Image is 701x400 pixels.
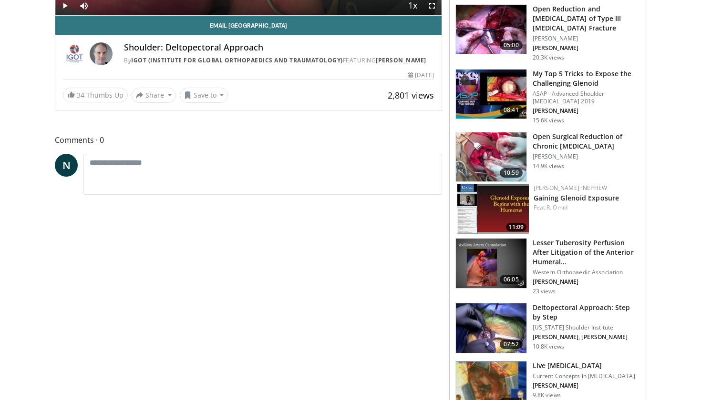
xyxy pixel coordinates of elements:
[533,44,640,52] p: [PERSON_NAME]
[456,239,526,288] img: 1e4eac3b-e90a-4cc2-bb07-42ccc2b4e285.150x105_q85_crop-smart_upscale.jpg
[533,54,564,61] p: 20.3K views
[506,223,526,231] span: 11:09
[533,69,640,88] h3: My Top 5 Tricks to Expose the Challenging Glenoid
[533,343,564,350] p: 10.8K views
[546,203,567,211] a: R. Omid
[533,391,561,399] p: 9.8K views
[457,184,529,234] a: 11:09
[55,16,442,35] a: Email [GEOGRAPHIC_DATA]
[124,42,434,53] h4: Shoulder: Deltopectoral Approach
[533,35,640,42] p: [PERSON_NAME]
[533,4,640,33] h3: Open Reduction and [MEDICAL_DATA] of Type III [MEDICAL_DATA] Fracture
[132,88,176,103] button: Share
[534,203,638,212] div: Feat.
[63,88,128,102] a: 34 Thumbs Up
[533,288,556,295] p: 23 views
[500,40,523,50] span: 05:00
[500,340,523,349] span: 07:52
[457,184,529,234] img: 116e8774-2da8-4dd5-8c7d-137b84cab4fd.150x105_q85_crop-smart_upscale.jpg
[533,117,564,124] p: 15.6K views
[456,303,526,353] img: 30ff5fa8-74f0-4d68-bca0-d108ed0a2cb7.150x105_q85_crop-smart_upscale.jpg
[376,56,426,64] a: [PERSON_NAME]
[533,90,640,105] p: ASAP - Advanced Shoulder [MEDICAL_DATA] 2019
[456,5,526,54] img: 8a72b65a-0f28-431e-bcaf-e516ebdea2b0.150x105_q85_crop-smart_upscale.jpg
[533,303,640,322] h3: Deltopectoral Approach: Step by Step
[500,105,523,115] span: 08:41
[90,42,113,65] img: Avatar
[455,69,640,124] a: 08:41 My Top 5 Tricks to Expose the Challenging Glenoid ASAP - Advanced Shoulder [MEDICAL_DATA] 2...
[456,70,526,119] img: b61a968a-1fa8-450f-8774-24c9f99181bb.150x105_q85_crop-smart_upscale.jpg
[388,90,434,101] span: 2,801 views
[533,278,640,286] p: [PERSON_NAME]
[533,372,635,380] p: Current Concepts in [MEDICAL_DATA]
[533,107,640,115] p: [PERSON_NAME]
[180,88,228,103] button: Save to
[500,168,523,178] span: 10:59
[55,134,442,146] span: Comments 0
[77,90,84,100] span: 34
[63,42,86,65] img: IGOT (Institute for Global Orthopaedics and Traumatology)
[455,238,640,295] a: 06:05 Lesser Tuberosity Perfusion After Litigation of the Anterior Humeral… Western Orthopaedic A...
[533,162,564,170] p: 14.9K views
[500,275,523,284] span: 06:05
[533,153,640,160] p: [PERSON_NAME]
[408,71,433,80] div: [DATE]
[533,238,640,267] h3: Lesser Tuberosity Perfusion After Litigation of the Anterior Humeral…
[533,132,640,151] h3: Open Surgical Reduction of Chronic [MEDICAL_DATA]
[533,269,640,276] p: Western Orthopaedic Association
[455,303,640,353] a: 07:52 Deltopectoral Approach: Step by Step [US_STATE] Shoulder Institute [PERSON_NAME], [PERSON_N...
[533,382,635,390] p: [PERSON_NAME]
[456,132,526,182] img: d5ySKFN8UhyXrjO34xMDoxOjB1O8AjAz.150x105_q85_crop-smart_upscale.jpg
[455,132,640,182] a: 10:59 Open Surgical Reduction of Chronic [MEDICAL_DATA] [PERSON_NAME] 14.9K views
[455,4,640,61] a: 05:00 Open Reduction and [MEDICAL_DATA] of Type III [MEDICAL_DATA] Fracture [PERSON_NAME] [PERSON...
[534,184,607,192] a: [PERSON_NAME]+Nephew
[131,56,343,64] a: IGOT (Institute for Global Orthopaedics and Traumatology)
[533,333,640,341] p: [PERSON_NAME], [PERSON_NAME]
[533,361,635,370] h3: Live [MEDICAL_DATA]
[55,154,78,177] a: N
[533,324,640,331] p: [US_STATE] Shoulder Institute
[124,56,434,65] div: By FEATURING
[534,193,619,202] a: Gaining Glenoid Exposure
